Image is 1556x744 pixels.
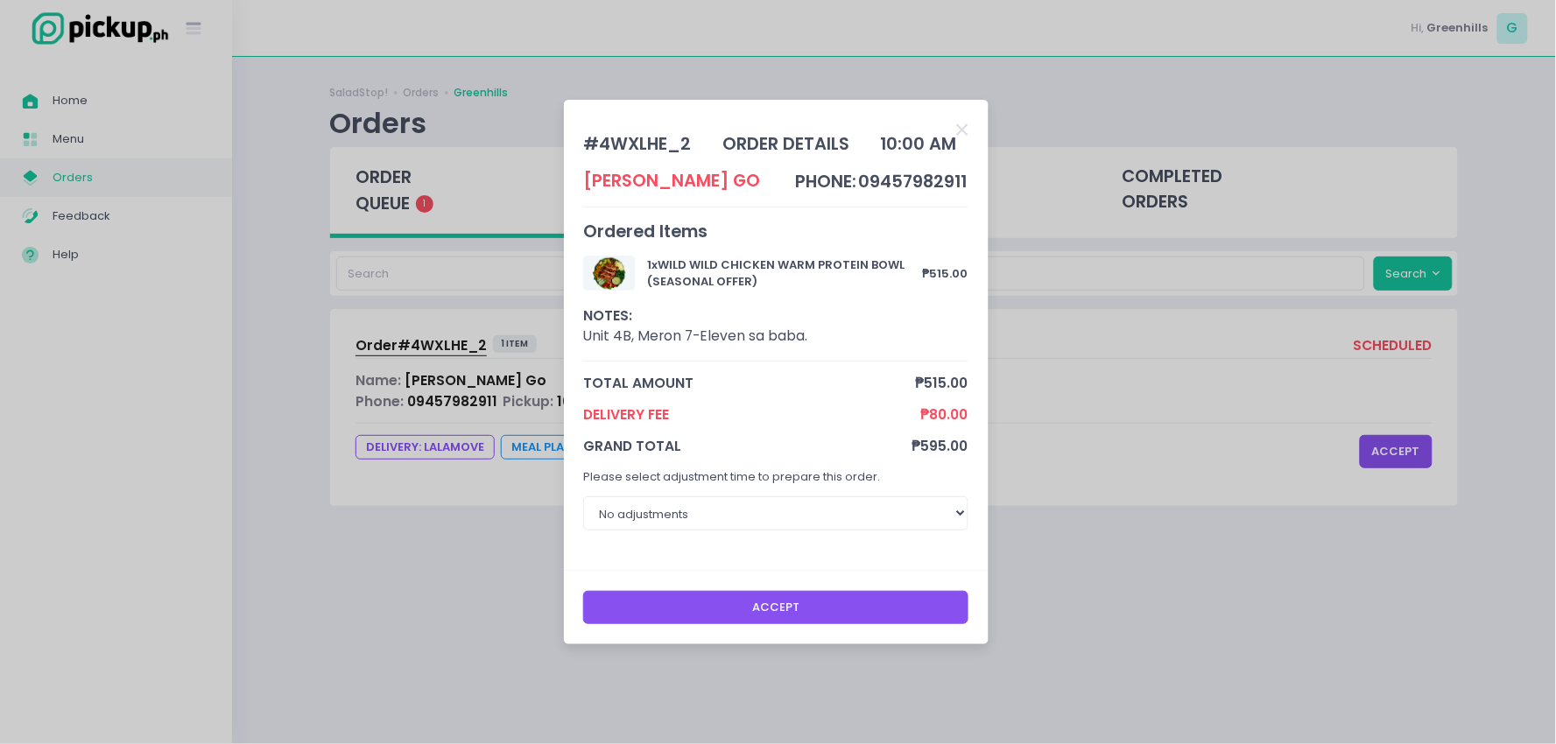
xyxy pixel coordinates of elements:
[795,168,858,195] td: phone:
[583,168,760,193] div: [PERSON_NAME] Go
[881,131,957,157] div: 10:00 AM
[916,373,968,393] span: ₱515.00
[583,373,916,393] span: total amount
[583,219,968,244] div: Ordered Items
[912,436,968,456] span: ₱595.00
[921,404,968,425] span: ₱80.00
[722,131,849,157] div: order details
[859,170,968,193] span: 09457982911
[583,436,912,456] span: grand total
[583,404,921,425] span: Delivery Fee
[583,468,968,486] p: Please select adjustment time to prepare this order.
[957,120,968,137] button: Close
[583,131,691,157] div: # 4WXLHE_2
[583,591,968,624] button: Accept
